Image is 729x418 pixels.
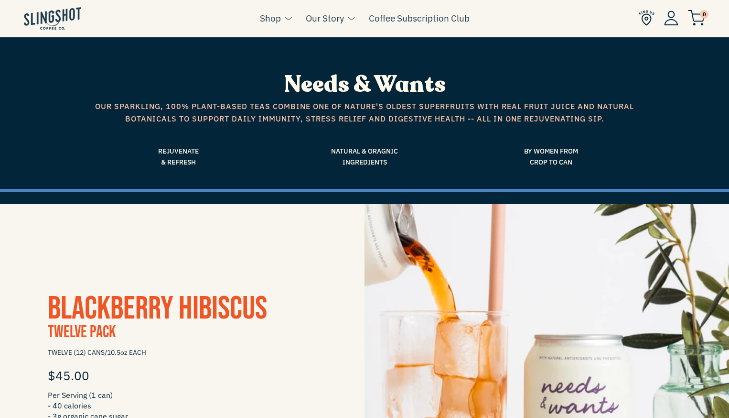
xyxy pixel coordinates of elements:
span: 0 [700,10,708,19]
a: Coffee Subscription Club [369,11,470,25]
span: TWELVE (12) CANS/10.5oz EACH [48,344,317,361]
img: Account [664,11,678,25]
img: Find Us [639,10,654,26]
span: Rejuvenate & Refresh [92,146,264,167]
a: Blackberry Hibiscus [48,289,267,328]
span: Our sparkling, 100% plant-based teas combine one of nature's oldest superfruits with real fruit j... [92,100,637,125]
div: $45.00 [48,361,317,390]
a: 0 [688,12,705,24]
span: Twelve Pack [48,322,116,342]
span: Natural & Oragnic Ingredients [279,146,450,167]
a: Shop [260,11,281,25]
span: Needs & Wants [284,69,446,100]
img: cart [688,10,705,26]
span: By Women From Crop to Can [465,146,637,167]
a: Our Story [306,11,344,25]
